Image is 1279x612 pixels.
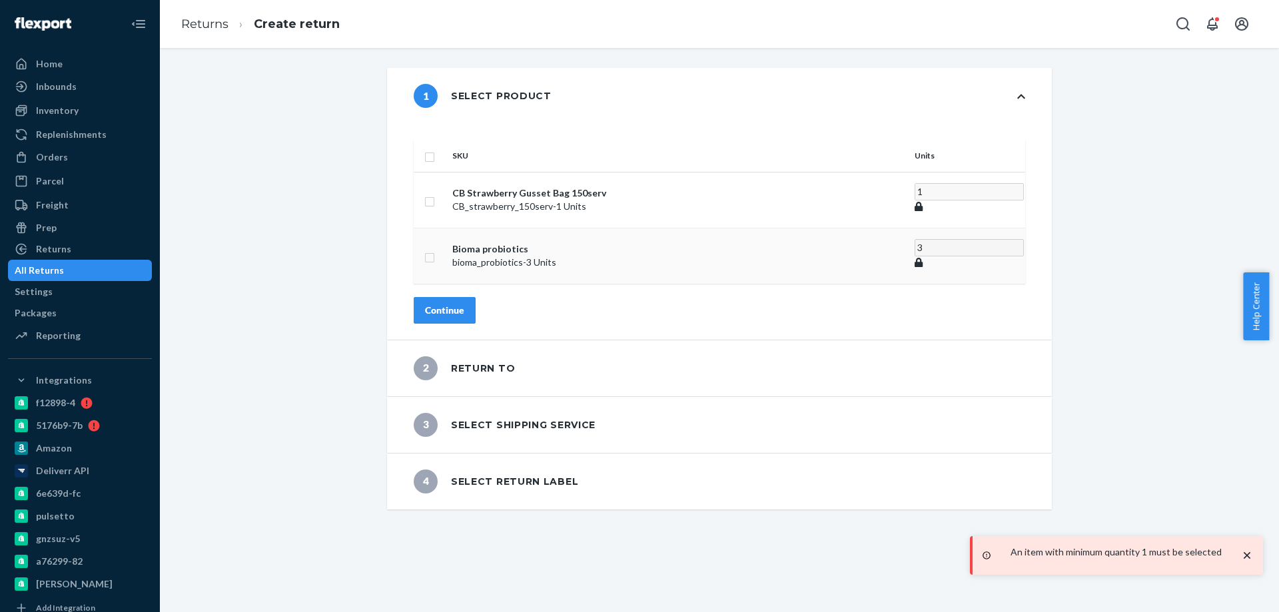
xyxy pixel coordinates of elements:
[8,505,152,527] a: pulsetto
[36,151,68,164] div: Orders
[36,442,72,455] div: Amazon
[1170,11,1196,37] button: Open Search Box
[8,238,152,260] a: Returns
[171,5,350,44] ol: breadcrumbs
[8,170,152,192] a: Parcel
[414,84,438,108] span: 1
[8,194,152,216] a: Freight
[8,325,152,346] a: Reporting
[36,174,64,188] div: Parcel
[8,53,152,75] a: Home
[8,415,152,436] a: 5176b9-7b
[1240,549,1254,562] svg: close toast
[36,104,79,117] div: Inventory
[8,392,152,414] a: f12898-4
[8,460,152,481] a: Deliverr API
[8,217,152,238] a: Prep
[1228,11,1255,37] button: Open account menu
[36,509,75,523] div: pulsetto
[8,260,152,281] a: All Returns
[414,356,438,380] span: 2
[452,256,904,269] p: bioma_probiotics - 3 Units
[414,297,476,324] button: Continue
[15,264,64,277] div: All Returns
[425,304,464,317] div: Continue
[254,17,340,31] a: Create return
[447,140,909,172] th: SKU
[8,573,152,595] a: [PERSON_NAME]
[8,528,152,549] a: gnzsuz-v5
[36,487,81,500] div: 6e639d-fc
[8,483,152,504] a: 6e639d-fc
[181,17,228,31] a: Returns
[414,413,438,437] span: 3
[915,183,1024,200] input: Enter quantity
[36,396,75,410] div: f12898-4
[414,84,552,108] div: Select product
[15,17,71,31] img: Flexport logo
[36,329,81,342] div: Reporting
[8,147,152,168] a: Orders
[125,11,152,37] button: Close Navigation
[1199,11,1226,37] button: Open notifications
[15,306,57,320] div: Packages
[8,281,152,302] a: Settings
[8,302,152,324] a: Packages
[15,285,53,298] div: Settings
[36,57,63,71] div: Home
[8,100,152,121] a: Inventory
[414,469,438,493] span: 4
[36,555,83,568] div: a76299-82
[36,577,113,591] div: [PERSON_NAME]
[36,242,71,256] div: Returns
[414,469,578,493] div: Select return label
[36,532,80,545] div: gnzsuz-v5
[8,76,152,97] a: Inbounds
[452,200,904,213] p: CB_strawberry_150serv - 1 Units
[36,374,92,387] div: Integrations
[36,464,89,477] div: Deliverr API
[915,239,1024,256] input: Enter quantity
[36,80,77,93] div: Inbounds
[452,186,904,200] p: CB Strawberry Gusset Bag 150serv
[8,124,152,145] a: Replenishments
[8,438,152,459] a: Amazon
[8,551,152,572] a: a76299-82
[909,140,1025,172] th: Units
[36,128,107,141] div: Replenishments
[414,356,515,380] div: Return to
[414,413,596,437] div: Select shipping service
[36,221,57,234] div: Prep
[8,370,152,391] button: Integrations
[36,198,69,212] div: Freight
[1011,545,1222,559] p: An item with minimum quantity 1 must be selected
[1243,272,1269,340] button: Help Center
[452,242,904,256] p: Bioma probiotics
[36,419,83,432] div: 5176b9-7b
